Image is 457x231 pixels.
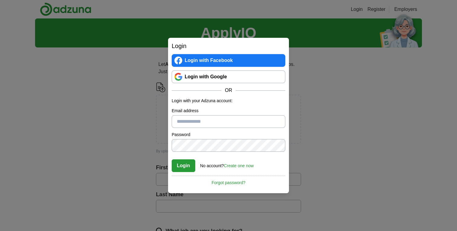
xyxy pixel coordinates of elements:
a: Login with Facebook [172,54,285,67]
a: Login with Google [172,70,285,83]
h2: Login [172,41,285,50]
button: Login [172,159,195,172]
div: No account? [200,159,254,169]
a: Forgot password? [172,176,285,186]
label: Email address [172,108,285,114]
label: Password [172,132,285,138]
p: Login with your Adzuna account: [172,98,285,104]
span: OR [221,87,236,94]
a: Create one now [224,163,254,168]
